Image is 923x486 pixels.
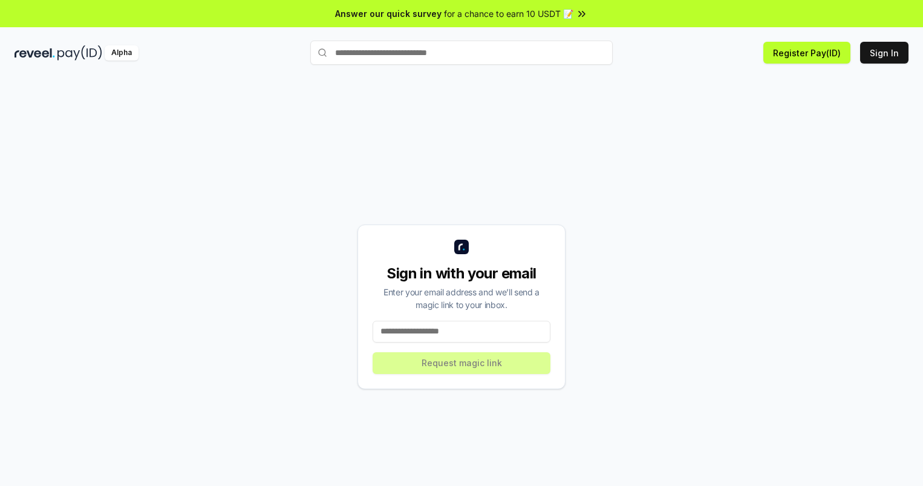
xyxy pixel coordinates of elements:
div: Alpha [105,45,139,61]
img: pay_id [57,45,102,61]
button: Register Pay(ID) [763,42,850,64]
div: Enter your email address and we’ll send a magic link to your inbox. [373,286,550,311]
img: logo_small [454,240,469,254]
img: reveel_dark [15,45,55,61]
div: Sign in with your email [373,264,550,283]
span: Answer our quick survey [335,7,442,20]
span: for a chance to earn 10 USDT 📝 [444,7,573,20]
button: Sign In [860,42,908,64]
